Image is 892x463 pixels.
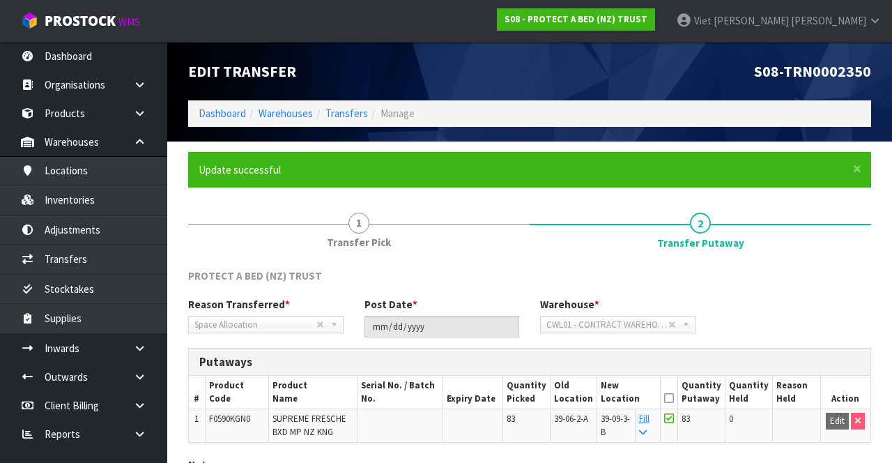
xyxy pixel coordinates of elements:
th: Action [820,376,870,409]
th: Quantity Picked [503,376,551,409]
span: F0590KGN0 [209,413,250,425]
span: Transfer Putaway [657,236,744,250]
th: Product Name [268,376,357,409]
h3: Putaways [199,356,860,369]
span: [PERSON_NAME] [791,14,866,27]
span: 83 [682,413,690,425]
th: Quantity Held [725,376,772,409]
span: × [853,159,861,179]
span: Update successful [199,163,281,176]
th: # [189,376,205,409]
small: WMS [118,15,140,29]
span: 83 [507,413,515,425]
label: Warehouse [540,297,599,312]
strong: S08 - PROTECT A BED (NZ) TRUST [505,13,647,25]
a: Transfers [325,107,368,120]
span: 39-06-2-A [554,413,588,425]
span: 2 [690,213,711,234]
th: Product Code [205,376,268,409]
span: Manage [380,107,415,120]
span: 39-09-3-B [601,413,630,437]
span: Transfer Pick [327,235,391,250]
span: CWL01 - CONTRACT WAREHOUSING [GEOGRAPHIC_DATA] [546,317,668,333]
span: ProStock [45,12,116,30]
img: cube-alt.png [21,12,38,29]
span: SUPREME FRESCHE BXD MP NZ KNG [272,413,346,437]
th: New Location [597,376,660,409]
input: Post Date [364,316,520,337]
a: S08 - PROTECT A BED (NZ) TRUST [497,8,655,31]
button: Edit [826,413,849,430]
span: PROTECT A BED (NZ) TRUST [188,269,322,282]
th: Serial No. / Batch No. [357,376,443,409]
a: Fill [639,413,649,437]
span: S08-TRN0002350 [754,61,871,81]
th: Reason Held [772,376,820,409]
span: 0 [729,413,733,425]
span: 1 [194,413,199,425]
span: Viet [PERSON_NAME] [694,14,789,27]
th: Quantity Putaway [677,376,725,409]
a: Warehouses [259,107,313,120]
label: Post Date [364,297,417,312]
span: Space Allocation [194,317,316,333]
label: Reason Transferred [188,297,290,312]
th: Expiry Date [443,376,503,409]
th: Old Location [551,376,597,409]
span: 1 [348,213,369,234]
a: Dashboard [199,107,246,120]
span: Edit Transfer [188,61,296,81]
